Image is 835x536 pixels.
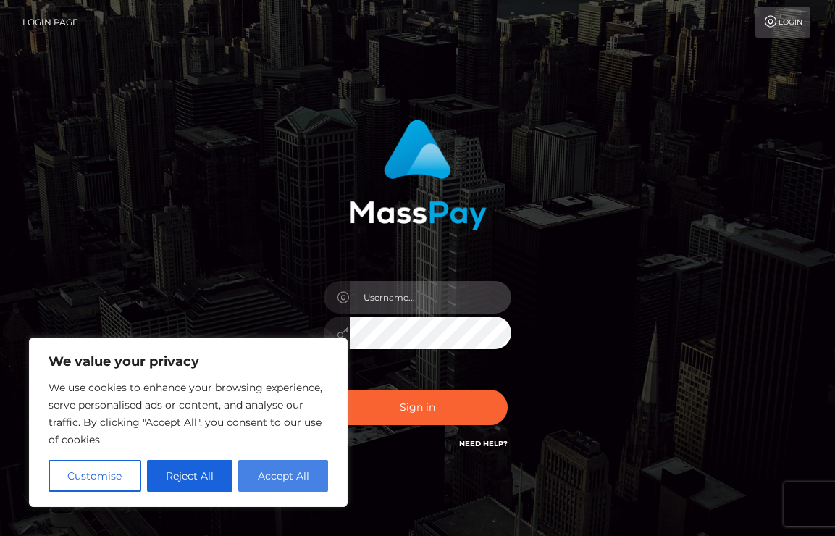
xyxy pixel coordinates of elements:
a: Login Page [22,7,78,38]
a: Need Help? [459,439,508,448]
button: Sign in [327,390,508,425]
input: Username... [350,281,512,314]
p: We value your privacy [49,353,328,370]
p: We use cookies to enhance your browsing experience, serve personalised ads or content, and analys... [49,379,328,448]
div: We value your privacy [29,338,348,507]
a: Login [755,7,810,38]
img: MassPay Login [349,120,487,230]
button: Accept All [238,460,328,492]
button: Customise [49,460,141,492]
button: Reject All [147,460,233,492]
